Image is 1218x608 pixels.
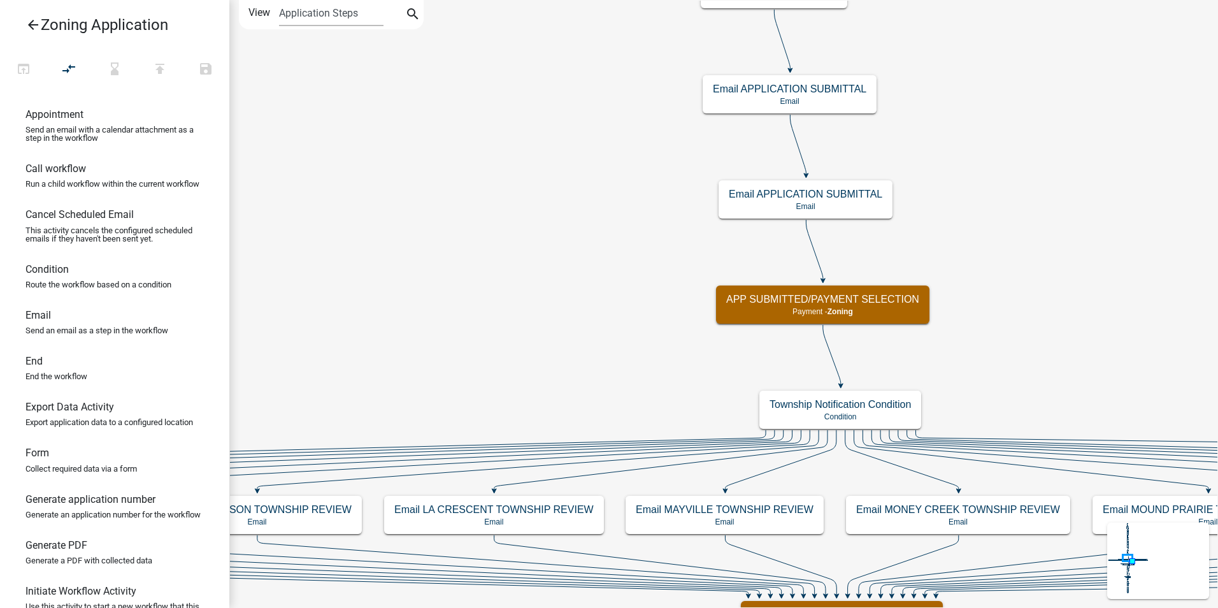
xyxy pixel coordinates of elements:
[25,539,87,551] h6: Generate PDF
[137,56,183,83] button: Publish
[162,518,352,526] p: Email
[856,503,1060,516] h5: Email MONEY CREEK TOWNSHIP REVIEW
[183,56,229,83] button: Save
[25,401,114,413] h6: Export Data Activity
[1,56,229,87] div: Workflow actions
[25,447,49,459] h6: Form
[25,280,171,289] p: Route the workflow based on a condition
[713,97,866,106] p: Email
[1,56,47,83] button: Test Workflow
[10,10,209,40] a: Zoning Application
[25,180,199,188] p: Run a child workflow within the current workflow
[394,503,594,516] h5: Email LA CRESCENT TOWNSHIP REVIEW
[25,226,204,243] p: This activity cancels the configured scheduled emails if they haven't been sent yet.
[46,56,92,83] button: Auto Layout
[25,163,86,175] h6: Call workflow
[713,83,866,95] h5: Email APPLICATION SUBMITTAL
[25,309,51,321] h6: Email
[25,418,193,426] p: Export application data to a configured location
[25,465,137,473] p: Collect required data via a form
[726,307,919,316] p: Payment -
[62,61,77,79] i: compare_arrows
[394,518,594,526] p: Email
[25,108,83,120] h6: Appointment
[726,293,919,305] h5: APP SUBMITTED/PAYMENT SELECTION
[770,398,911,410] h5: Township Notification Condition
[729,188,882,200] h5: Email APPLICATION SUBMITTAL
[16,61,31,79] i: open_in_browser
[152,61,168,79] i: publish
[729,202,882,211] p: Email
[828,307,853,316] span: Zoning
[25,585,136,597] h6: Initiate Workflow Activity
[25,510,201,519] p: Generate an application number for the workflow
[198,61,213,79] i: save
[856,518,1060,526] p: Email
[25,556,152,565] p: Generate a PDF with collected data
[25,17,41,35] i: arrow_back
[25,126,204,142] p: Send an email with a calendar attachment as a step in the workflow
[25,326,168,335] p: Send an email as a step in the workflow
[107,61,122,79] i: hourglass_bottom
[636,503,813,516] h5: Email MAYVILLE TOWNSHIP REVIEW
[636,518,813,526] p: Email
[25,263,69,275] h6: Condition
[162,503,352,516] h5: Email JEFFERSON TOWNSHIP REVIEW
[92,56,138,83] button: Validating Workflow
[403,5,423,25] button: search
[25,355,43,367] h6: End
[25,372,87,380] p: End the workflow
[770,412,911,421] p: Condition
[405,6,420,24] i: search
[25,208,134,221] h6: Cancel Scheduled Email
[25,493,155,505] h6: Generate application number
